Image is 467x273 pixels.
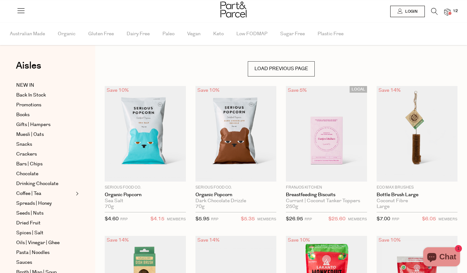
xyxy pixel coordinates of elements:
[105,86,186,182] img: Organic Popcorn
[211,217,218,222] small: RRP
[16,200,52,207] span: Spreads | Honey
[195,86,277,182] img: Organic Popcorn
[16,141,74,148] a: Snacks
[16,259,32,266] span: Sauces
[305,217,312,222] small: RRP
[348,217,367,222] small: MEMBERS
[16,101,74,109] a: Promotions
[127,23,150,45] span: Dairy Free
[438,217,457,222] small: MEMBERS
[16,160,74,168] a: Bars | Chips
[16,111,74,119] a: Books
[392,217,399,222] small: RRP
[74,190,79,197] button: Expand/Collapse Coffee | Tea
[286,216,303,222] span: $26.95
[16,170,74,178] a: Chocolate
[16,190,74,197] a: Coffee | Tea
[16,219,41,227] span: Dried Fruit
[421,247,462,268] inbox-online-store-chat: Shopify online store chat
[16,111,30,119] span: Books
[16,150,37,158] span: Crackers
[195,204,205,210] span: 70g
[236,23,267,45] span: Low FODMAP
[377,204,390,210] span: Large
[16,239,74,247] a: Oils | Vinegar | Ghee
[286,86,367,182] img: Breastfeeding Biscuits
[195,192,277,198] a: Organic Popcorn
[150,215,164,223] span: $4.15
[241,215,255,223] span: $5.35
[162,23,174,45] span: Paleo
[390,6,425,17] a: Login
[444,9,451,15] a: 12
[10,23,45,45] span: Australian Made
[328,215,345,223] span: $25.60
[187,23,201,45] span: Vegan
[16,160,43,168] span: Bars | Chips
[16,141,32,148] span: Snacks
[16,121,50,129] span: Gifts | Hampers
[286,86,309,95] div: Save 5%
[377,236,403,244] div: Save 10%
[195,185,277,190] p: Serious Food Co.
[350,86,367,93] span: LOCAL
[105,236,131,244] div: Save 14%
[286,185,367,190] p: Franjos Kitchen
[286,198,367,204] div: Currant | Coconut Tanker Toppers
[105,204,114,210] span: 70g
[16,249,74,256] a: Pasta | Noodles
[16,180,58,188] span: Drinking Chocolate
[286,204,298,210] span: 250g
[195,86,221,95] div: Save 10%
[195,236,221,244] div: Save 14%
[16,229,74,237] a: Spices | Salt
[16,210,43,217] span: Seeds | Nuts
[16,91,74,99] a: Back In Stock
[16,101,41,109] span: Promotions
[16,180,74,188] a: Drinking Chocolate
[16,190,41,197] span: Coffee | Tea
[16,59,41,73] span: Aisles
[422,215,436,223] span: $6.05
[257,217,276,222] small: MEMBERS
[195,198,277,204] div: Dark Chocolate Drizzle
[451,8,459,14] span: 12
[167,217,186,222] small: MEMBERS
[220,2,247,17] img: Part&Parcel
[16,229,43,237] span: Spices | Salt
[377,86,403,95] div: Save 14%
[105,198,186,204] div: Sea Salt
[16,82,34,89] span: NEW IN
[16,249,49,256] span: Pasta | Noodles
[16,121,74,129] a: Gifts | Hampers
[377,86,458,182] img: Bottle Brush Large
[16,210,74,217] a: Seeds | Nuts
[16,61,41,77] a: Aisles
[377,185,458,190] p: Eco Max Brushes
[377,216,390,222] span: $7.00
[377,192,458,198] a: Bottle Brush Large
[248,61,315,77] span: Load Previous Page
[16,239,60,247] span: Oils | Vinegar | Ghee
[16,259,74,266] a: Sauces
[16,170,38,178] span: Chocolate
[105,86,131,95] div: Save 10%
[105,185,186,190] p: Serious Food Co.
[16,82,74,89] a: NEW IN
[213,23,224,45] span: Keto
[286,236,312,244] div: Save 10%
[105,192,186,198] a: Organic Popcorn
[16,150,74,158] a: Crackers
[16,131,44,138] span: Muesli | Oats
[58,23,76,45] span: Organic
[88,23,114,45] span: Gluten Free
[16,200,74,207] a: Spreads | Honey
[105,216,119,222] span: $4.60
[120,217,128,222] small: RRP
[195,216,209,222] span: $5.95
[286,192,367,198] a: Breastfeeding Biscuits
[16,131,74,138] a: Muesli | Oats
[404,9,418,14] span: Login
[318,23,344,45] span: Plastic Free
[377,198,458,204] div: Coconut Fibre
